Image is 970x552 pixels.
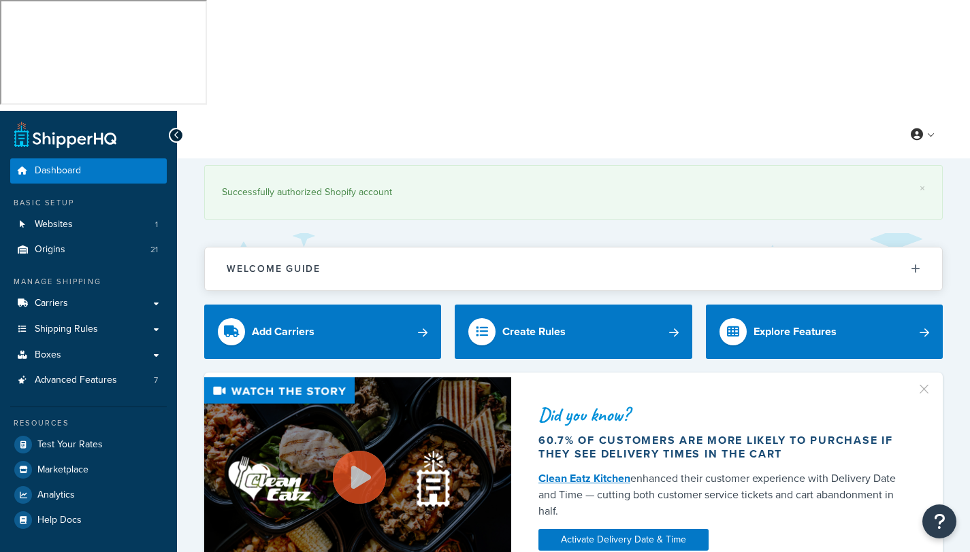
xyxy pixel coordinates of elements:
a: Test Your Rates [10,432,167,457]
a: Advanced Features7 [10,368,167,393]
div: Manage Shipping [10,276,167,288]
div: Create Rules [502,322,566,341]
a: Dashboard [10,158,167,184]
span: 21 [150,244,158,256]
span: Help Docs [37,515,82,526]
span: Shipping Rules [35,324,98,335]
div: Explore Features [754,322,837,341]
h2: Welcome Guide [227,264,321,274]
a: Boxes [10,343,167,368]
div: enhanced their customer experience with Delivery Date and Time — cutting both customer service ti... [538,470,910,519]
a: Help Docs [10,508,167,532]
span: Test Your Rates [37,439,103,451]
a: Shipping Rules [10,317,167,342]
span: Marketplace [37,464,88,476]
div: Did you know? [538,405,910,424]
span: 1 [155,219,158,230]
span: Boxes [35,349,61,361]
li: Origins [10,237,167,262]
button: Welcome Guide [205,247,942,290]
a: Origins21 [10,237,167,262]
div: Resources [10,417,167,429]
div: Successfully authorized Shopify account [222,183,925,202]
a: Analytics [10,483,167,507]
a: Carriers [10,291,167,316]
span: Origins [35,244,65,256]
a: Clean Eatz Kitchen [538,470,630,486]
a: × [920,183,925,194]
span: Websites [35,219,73,230]
a: Websites1 [10,212,167,237]
a: Explore Features [706,305,943,359]
div: Add Carriers [252,322,314,341]
span: Dashboard [35,165,81,177]
a: Marketplace [10,458,167,482]
a: Activate Delivery Date & Time [538,529,709,551]
a: Create Rules [455,305,692,359]
button: Open Resource Center [922,504,956,538]
span: Analytics [37,489,75,501]
span: Carriers [35,298,68,309]
div: Basic Setup [10,197,167,209]
span: 7 [154,375,158,386]
li: Websites [10,212,167,237]
li: Advanced Features [10,368,167,393]
span: Advanced Features [35,375,117,386]
a: Add Carriers [204,305,441,359]
div: 60.7% of customers are more likely to purchase if they see delivery times in the cart [538,434,910,461]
